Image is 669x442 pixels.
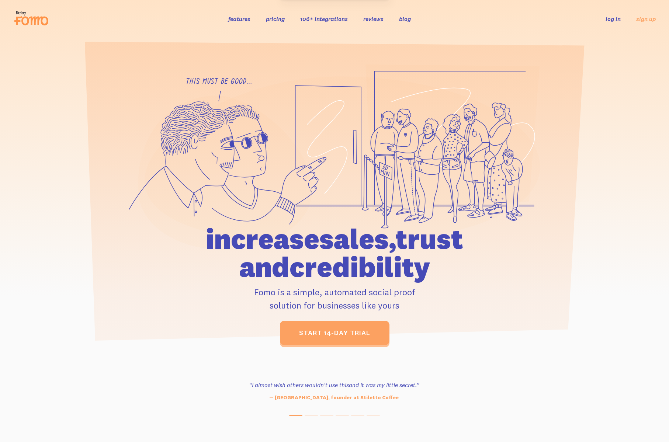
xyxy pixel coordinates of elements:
a: log in [606,15,621,22]
p: Fomo is a simple, automated social proof solution for businesses like yours [164,285,505,312]
a: features [228,15,250,22]
a: 106+ integrations [300,15,348,22]
p: — [GEOGRAPHIC_DATA], founder at Stiletto Coffee [233,394,435,401]
a: blog [399,15,411,22]
h3: “I almost wish others wouldn't use this and it was my little secret.” [233,380,435,389]
a: start 14-day trial [280,321,389,345]
a: pricing [266,15,285,22]
a: reviews [363,15,384,22]
h1: increase sales, trust and credibility [164,225,505,281]
a: sign up [636,15,656,23]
